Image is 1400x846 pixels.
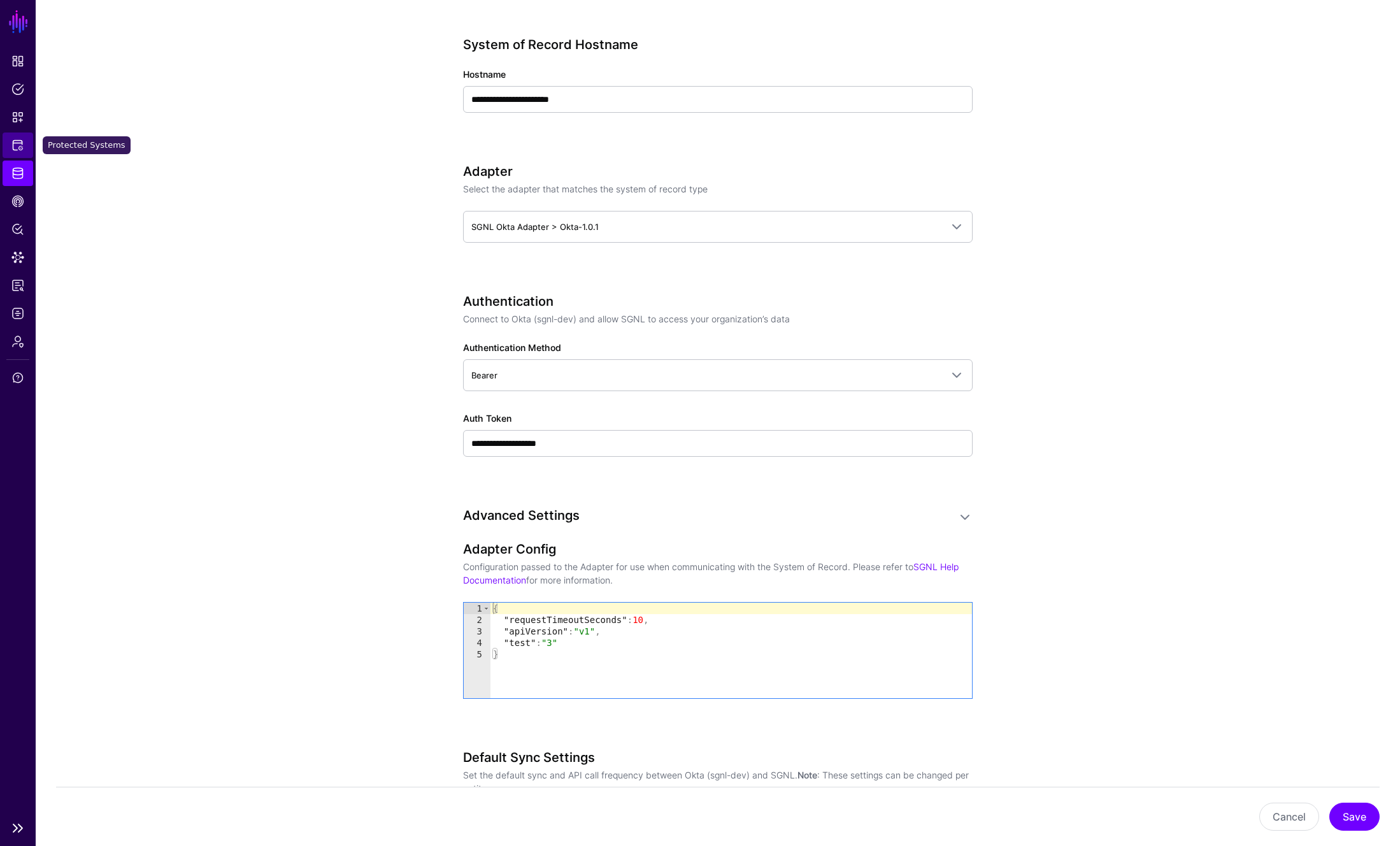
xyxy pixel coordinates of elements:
h3: Adapter Config [463,541,973,557]
h3: Adapter [463,164,973,179]
a: Admin [3,329,33,354]
span: Policy Lens [11,223,24,236]
span: CAEP Hub [11,195,24,208]
div: 2 [464,614,490,626]
button: Cancel [1259,803,1319,831]
h3: System of Record Hostname [463,37,973,52]
div: Protected Systems [43,136,131,154]
p: Configuration passed to the Adapter for use when communicating with the System of Record. Please ... [463,560,973,587]
span: Data Lens [11,251,24,264]
a: Policies [3,76,33,102]
a: Data Lens [3,245,33,270]
a: Logs [3,301,33,326]
span: Toggle code folding, rows 1 through 5 [483,603,490,614]
p: Select the adapter that matches the system of record type [463,182,973,196]
span: Snippets [11,111,24,124]
a: Snippets [3,104,33,130]
div: 5 [464,649,490,660]
a: Identity Data Fabric [3,161,33,186]
span: Policies [11,83,24,96]
strong: Note [797,770,817,780]
span: Support [11,371,24,384]
span: Protected Systems [11,139,24,152]
span: Reports [11,279,24,292]
a: Reports [3,273,33,298]
span: Dashboard [11,55,24,68]
a: Protected Systems [3,133,33,158]
a: Policy Lens [3,217,33,242]
p: Set the default sync and API call frequency between Okta (sgnl-dev) and SGNL. : These settings ca... [463,768,973,795]
a: CAEP Hub [3,189,33,214]
span: Admin [11,335,24,348]
label: Authentication Method [463,341,561,354]
label: Auth Token [463,412,511,425]
a: Dashboard [3,48,33,74]
span: Bearer [471,370,497,380]
span: SGNL Okta Adapter > Okta-1.0.1 [471,222,599,232]
label: Hostname [463,68,506,81]
h3: Authentication [463,294,973,309]
p: Connect to Okta (sgnl-dev) and allow SGNL to access your organization’s data [463,312,973,326]
span: Logs [11,307,24,320]
span: Identity Data Fabric [11,167,24,180]
div: 1 [464,603,490,614]
h3: Default Sync Settings [463,750,973,765]
h3: Advanced Settings [463,508,947,523]
button: Save [1329,803,1380,831]
div: 4 [464,637,490,649]
div: 3 [464,626,490,637]
a: SGNL [8,8,29,36]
